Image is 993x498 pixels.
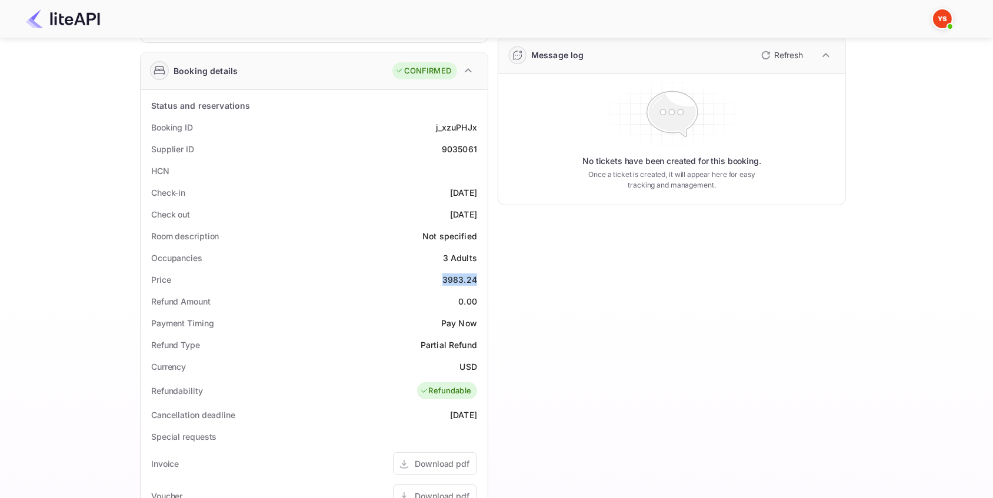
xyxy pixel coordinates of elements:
div: Refund Amount [151,295,211,308]
div: j_xzuPHJx [436,121,477,133]
div: Not specified [422,230,477,242]
div: Invoice [151,457,179,470]
div: Check-in [151,186,185,199]
div: Cancellation deadline [151,409,235,421]
div: Download pdf [415,457,469,470]
div: Pay Now [441,317,477,329]
div: 9035061 [442,143,477,155]
div: CONFIRMED [395,65,451,77]
img: Yandex Support [933,9,952,28]
div: HCN [151,165,169,177]
div: [DATE] [450,208,477,220]
div: Check out [151,208,190,220]
div: Status and reservations [151,99,250,112]
div: USD [460,360,477,373]
div: 3 Adults [443,252,477,264]
div: Room description [151,230,219,242]
div: Booking details [174,65,238,77]
div: Partial Refund [421,339,477,351]
div: 0.00 [458,295,477,308]
div: Refundability [151,385,203,397]
div: 3983.24 [442,273,477,286]
div: Refund Type [151,339,200,351]
div: Booking ID [151,121,193,133]
div: Special requests [151,430,216,443]
div: Payment Timing [151,317,214,329]
div: [DATE] [450,186,477,199]
div: Price [151,273,171,286]
div: Occupancies [151,252,202,264]
p: Refresh [774,49,803,61]
p: Once a ticket is created, it will appear here for easy tracking and management. [579,169,765,190]
div: [DATE] [450,409,477,421]
div: Currency [151,360,186,373]
button: Refresh [754,46,808,65]
p: No tickets have been created for this booking. [582,155,761,167]
div: Supplier ID [151,143,194,155]
div: Refundable [420,385,472,397]
div: Message log [531,49,584,61]
img: LiteAPI Logo [26,9,100,28]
